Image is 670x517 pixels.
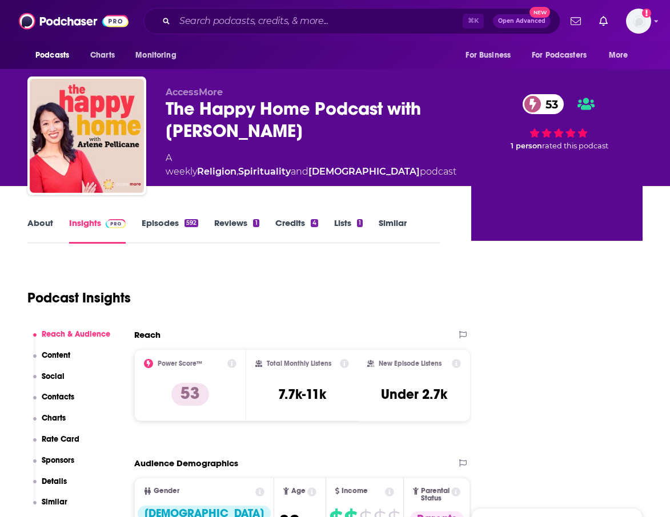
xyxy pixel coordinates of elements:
[379,360,442,367] h2: New Episode Listens
[463,14,484,29] span: ⌘ K
[532,47,587,63] span: For Podcasters
[236,166,238,177] span: ,
[566,11,585,31] a: Show notifications dropdown
[238,166,291,177] a: Spirituality
[154,487,179,495] span: Gender
[311,219,318,227] div: 4
[523,94,564,114] a: 53
[33,476,67,498] button: Details
[166,151,456,179] div: A weekly podcast
[83,45,122,66] a: Charts
[511,142,542,150] span: 1 person
[171,383,209,406] p: 53
[27,45,84,66] button: open menu
[27,289,131,306] h1: Podcast Insights
[381,386,447,403] h3: Under 2.7k
[334,217,363,244] a: Lists1
[27,217,53,244] a: About
[379,217,407,244] a: Similar
[142,217,198,244] a: Episodes592
[275,217,318,244] a: Credits4
[421,487,450,502] span: Parental Status
[291,487,306,495] span: Age
[308,166,420,177] a: [DEMOGRAPHIC_DATA]
[475,87,643,158] div: 53 1 personrated this podcast
[19,10,129,32] img: Podchaser - Follow, Share and Rate Podcasts
[184,219,198,227] div: 592
[134,458,238,468] h2: Audience Demographics
[601,45,643,66] button: open menu
[33,455,75,476] button: Sponsors
[33,392,75,413] button: Contacts
[42,413,66,423] p: Charts
[466,47,511,63] span: For Business
[35,47,69,63] span: Podcasts
[42,434,79,444] p: Rate Card
[30,79,144,193] img: The Happy Home Podcast with Arlene Pellicane
[134,329,161,340] h2: Reach
[458,45,525,66] button: open menu
[609,47,628,63] span: More
[278,386,326,403] h3: 7.7k-11k
[42,476,67,486] p: Details
[626,9,651,34] button: Show profile menu
[90,47,115,63] span: Charts
[493,14,551,28] button: Open AdvancedNew
[127,45,191,66] button: open menu
[166,87,223,98] span: AccessMore
[42,371,65,381] p: Social
[529,7,550,18] span: New
[291,166,308,177] span: and
[69,217,126,244] a: InsightsPodchaser Pro
[595,11,612,31] a: Show notifications dropdown
[214,217,259,244] a: Reviews1
[175,12,463,30] input: Search podcasts, credits, & more...
[42,392,74,402] p: Contacts
[33,413,66,434] button: Charts
[253,219,259,227] div: 1
[542,142,608,150] span: rated this podcast
[524,45,603,66] button: open menu
[42,329,110,339] p: Reach & Audience
[106,219,126,228] img: Podchaser Pro
[42,497,67,507] p: Similar
[143,8,560,34] div: Search podcasts, credits, & more...
[42,455,74,465] p: Sponsors
[158,360,202,367] h2: Power Score™
[135,47,176,63] span: Monitoring
[626,9,651,34] span: Logged in as shcarlos
[33,371,65,393] button: Social
[267,360,331,367] h2: Total Monthly Listens
[33,329,111,350] button: Reach & Audience
[33,434,80,455] button: Rate Card
[357,219,363,227] div: 1
[626,9,651,34] img: User Profile
[498,18,545,24] span: Open Advanced
[342,487,368,495] span: Income
[33,350,71,371] button: Content
[197,166,236,177] a: Religion
[42,350,70,360] p: Content
[534,94,564,114] span: 53
[642,9,651,18] svg: Add a profile image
